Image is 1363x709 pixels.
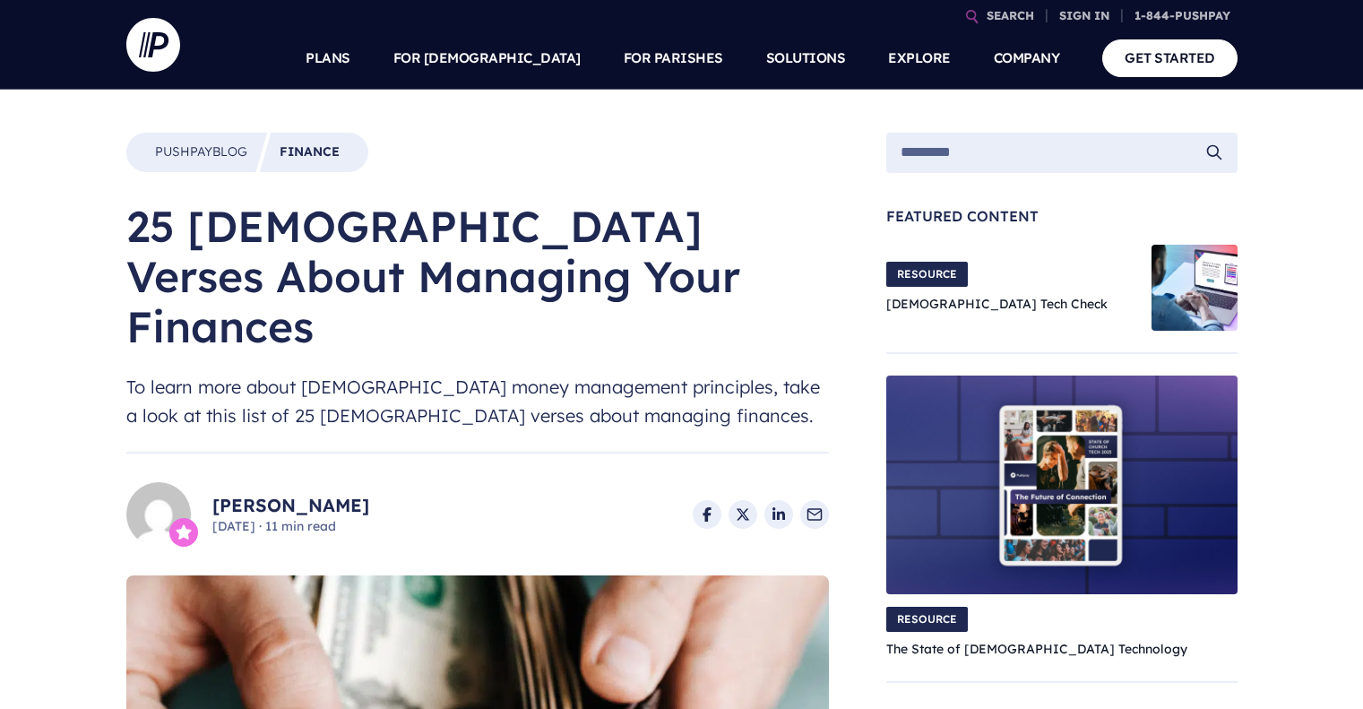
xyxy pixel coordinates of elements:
a: [DEMOGRAPHIC_DATA] Tech Check [886,296,1108,312]
a: Share on Facebook [693,500,721,529]
h1: 25 [DEMOGRAPHIC_DATA] Verses About Managing Your Finances [126,201,829,351]
a: COMPANY [994,27,1060,90]
span: · [259,518,262,534]
img: Church Tech Check Blog Hero Image [1152,245,1238,331]
a: [PERSON_NAME] [212,493,369,518]
a: Share on X [729,500,757,529]
a: Finance [280,143,340,161]
a: GET STARTED [1102,39,1238,76]
a: SOLUTIONS [766,27,846,90]
img: Alexa Franck [126,482,191,547]
a: Share on LinkedIn [764,500,793,529]
span: Featured Content [886,209,1238,223]
span: RESOURCE [886,607,968,632]
a: EXPLORE [888,27,951,90]
a: The State of [DEMOGRAPHIC_DATA] Technology [886,641,1187,657]
a: PushpayBlog [155,143,247,161]
a: Share via Email [800,500,829,529]
span: RESOURCE [886,262,968,287]
span: To learn more about [DEMOGRAPHIC_DATA] money management principles, take a look at this list of 2... [126,373,829,430]
a: FOR PARISHES [624,27,723,90]
a: PLANS [306,27,350,90]
span: Pushpay [155,143,212,160]
a: FOR [DEMOGRAPHIC_DATA] [393,27,581,90]
span: [DATE] 11 min read [212,518,369,536]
